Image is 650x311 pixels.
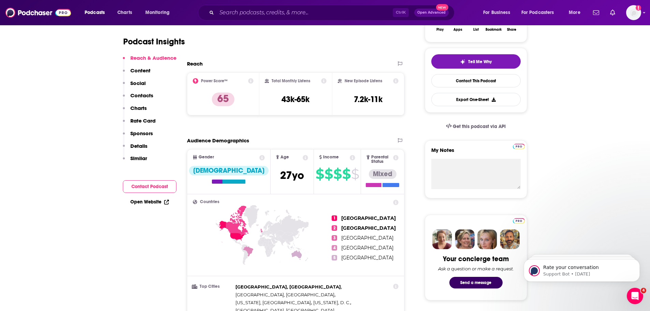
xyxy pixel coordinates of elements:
button: open menu [478,7,519,18]
svg: Add a profile image [636,5,641,11]
img: Jon Profile [500,229,520,249]
div: Ask a question or make a request. [438,266,514,271]
img: Podchaser - Follow, Share and Rate Podcasts [5,6,71,19]
h2: Total Monthly Listens [272,79,310,83]
img: Sydney Profile [432,229,452,249]
span: , [313,299,351,307]
button: Show profile menu [626,5,641,20]
h3: 43k-65k [281,94,309,104]
iframe: Intercom notifications message [514,245,650,293]
button: Content [123,67,150,80]
a: Charts [113,7,136,18]
span: $ [351,169,359,180]
span: Income [323,155,339,159]
span: Get this podcast via API [453,124,506,129]
button: Reach & Audience [123,55,176,67]
button: tell me why sparkleTell Me Why [431,54,521,69]
span: $ [342,169,350,180]
span: 5 [332,255,337,260]
span: $ [316,169,324,180]
h2: Power Score™ [201,79,228,83]
img: Jules Profile [477,229,497,249]
div: [DEMOGRAPHIC_DATA] [189,166,269,175]
p: Similar [130,155,147,161]
span: Parental Status [371,155,392,164]
p: Contacts [130,92,153,99]
a: Show notifications dropdown [607,7,618,18]
p: Content [130,67,150,74]
div: List [473,28,479,32]
div: Play [436,28,444,32]
span: [GEOGRAPHIC_DATA], [GEOGRAPHIC_DATA] [235,292,334,297]
span: Monitoring [145,8,170,17]
input: Search podcasts, credits, & more... [217,7,393,18]
span: Age [280,155,289,159]
span: Ctrl K [393,8,409,17]
button: Open AdvancedNew [414,9,449,17]
p: Details [130,143,147,149]
h2: New Episode Listens [345,79,382,83]
span: [GEOGRAPHIC_DATA] [341,235,393,241]
button: Contact Podcast [123,180,176,193]
span: 4 [332,245,337,251]
span: [GEOGRAPHIC_DATA], [GEOGRAPHIC_DATA] [235,284,341,289]
button: Export One-Sheet [431,93,521,106]
span: [GEOGRAPHIC_DATA] [341,255,393,261]
span: [GEOGRAPHIC_DATA] [341,215,396,221]
img: Barbara Profile [455,229,475,249]
a: Pro website [513,143,525,149]
span: [US_STATE], D. C. [313,300,350,305]
span: 27 yo [280,169,304,182]
h3: 7.2k-11k [354,94,382,104]
span: More [569,8,580,17]
span: $ [324,169,333,180]
button: open menu [564,7,589,18]
span: New [436,4,448,11]
button: Similar [123,155,147,168]
a: Contact This Podcast [431,74,521,87]
span: Charts [117,8,132,17]
img: User Profile [626,5,641,20]
h2: Audience Demographics [187,137,249,144]
button: open menu [80,7,114,18]
button: Charts [123,105,147,117]
span: Countries [200,200,219,204]
div: Share [507,28,516,32]
span: Open Advanced [417,11,446,14]
span: Podcasts [85,8,105,17]
button: Rate Card [123,117,156,130]
p: Charts [130,105,147,111]
span: Gender [199,155,214,159]
div: Your concierge team [443,255,509,263]
span: , [235,283,342,291]
span: 2 [332,225,337,231]
a: Pro website [513,217,525,224]
img: Podchaser Pro [513,218,525,224]
button: Sponsors [123,130,153,143]
img: tell me why sparkle [460,59,465,65]
button: open menu [141,7,178,18]
button: Send a message [449,277,503,288]
p: Sponsors [130,130,153,137]
p: Social [130,80,146,86]
div: Mixed [369,169,396,179]
span: 3 [332,235,337,241]
span: , [235,291,335,299]
h2: Reach [187,60,203,67]
div: Bookmark [486,28,502,32]
p: Rate Card [130,117,156,124]
button: Social [123,80,146,93]
span: 4 [641,288,646,293]
button: Details [123,143,147,155]
div: Apps [453,28,462,32]
h1: Podcast Insights [123,37,185,47]
button: Contacts [123,92,153,105]
span: [GEOGRAPHIC_DATA] [341,225,396,231]
span: [US_STATE], [GEOGRAPHIC_DATA] [235,300,311,305]
span: Logged in as dbartlett [626,5,641,20]
span: $ [333,169,342,180]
